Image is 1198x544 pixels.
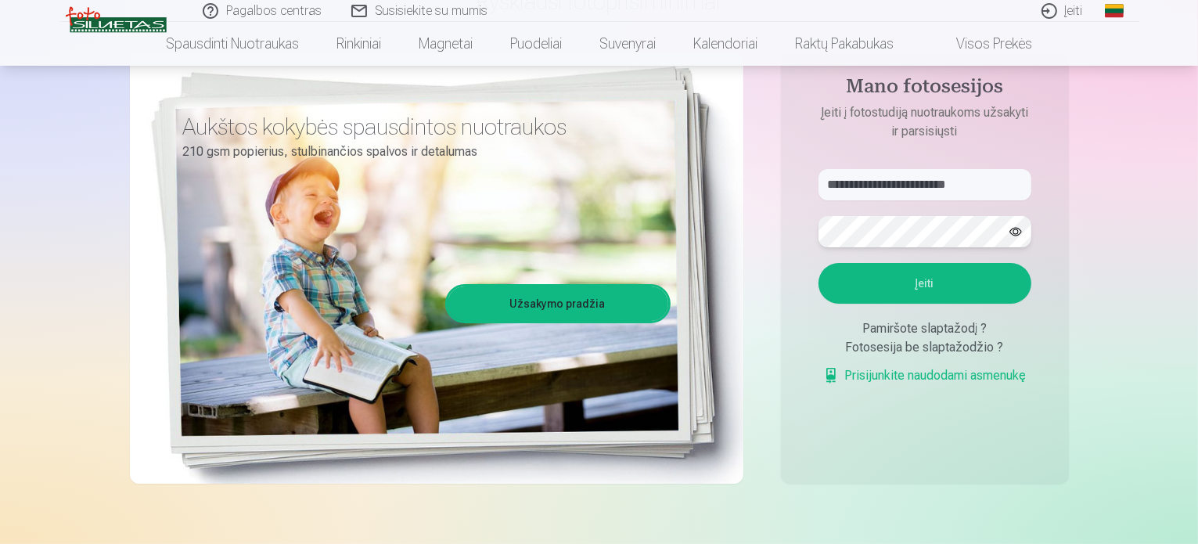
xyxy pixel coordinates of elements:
a: Užsakymo pradžia [448,286,668,321]
img: /v3 [66,6,167,33]
button: Įeiti [818,263,1031,304]
a: Visos prekės [912,22,1051,66]
h4: Mano fotosesijos [803,75,1047,103]
a: Spausdinti nuotraukas [147,22,318,66]
a: Raktų pakabukas [776,22,912,66]
h3: Aukštos kokybės spausdintos nuotraukos [183,113,659,141]
a: Suvenyrai [581,22,675,66]
p: Įeiti į fotostudiją nuotraukoms užsakyti ir parsisiųsti [803,103,1047,141]
div: Fotosesija be slaptažodžio ? [818,338,1031,357]
a: Magnetai [400,22,491,66]
a: Rinkiniai [318,22,400,66]
a: Puodeliai [491,22,581,66]
div: Pamiršote slaptažodį ? [818,319,1031,338]
p: 210 gsm popierius, stulbinančios spalvos ir detalumas [183,141,659,163]
a: Kalendoriai [675,22,776,66]
a: Prisijunkite naudodami asmenukę [823,366,1027,385]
